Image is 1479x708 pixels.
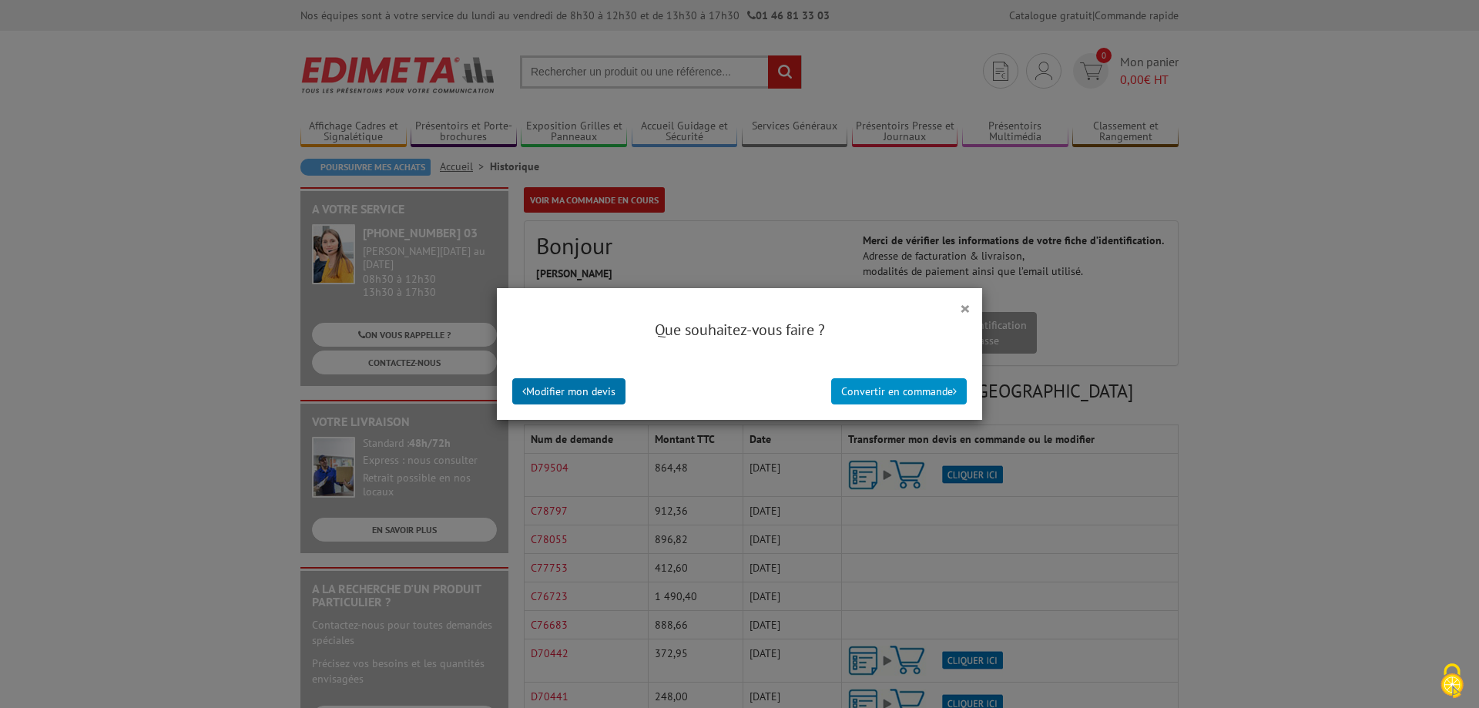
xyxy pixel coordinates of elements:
[960,298,971,318] button: ×
[831,378,967,404] button: Convertir en commande
[512,319,967,341] h4: Que souhaitez-vous faire ?
[1425,656,1479,708] button: Cookies (fenêtre modale)
[1433,662,1471,700] img: Cookies (fenêtre modale)
[512,378,625,404] button: Modifier mon devis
